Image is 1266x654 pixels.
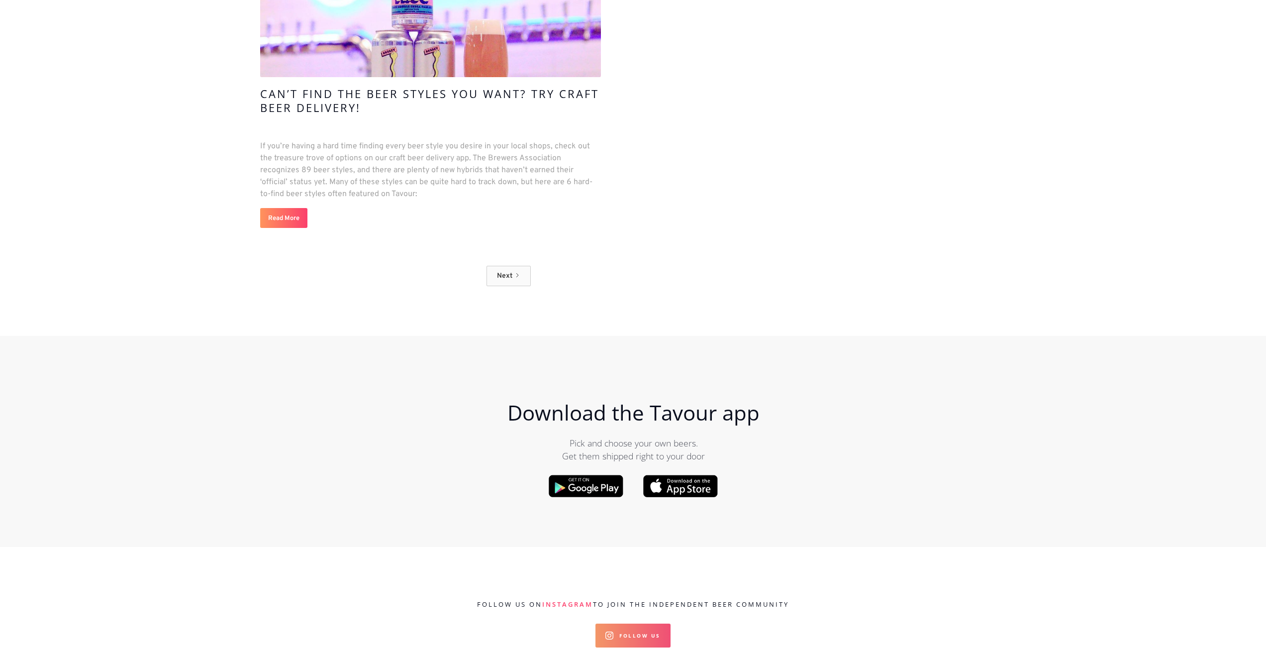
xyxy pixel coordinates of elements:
a: Instagram [542,600,593,609]
h4: Can’t Find The Beer Styles You Want? Try Craft Beer Delivery! [260,87,601,114]
p: Pick and choose your own beers. Get them shipped right to your door [435,436,833,463]
p: If you’re having a hard time finding every beer style you desire in your local shops, check out t... [260,140,601,200]
h1: Download the Tavour app [435,401,833,425]
a: Read More [260,208,307,228]
div: List [260,266,758,296]
div: Next [497,271,512,281]
a: Follow Us [595,624,671,648]
a: Can’t Find The Beer Styles You Want? Try Craft Beer Delivery! [260,87,601,130]
a: Next Page [487,266,531,286]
